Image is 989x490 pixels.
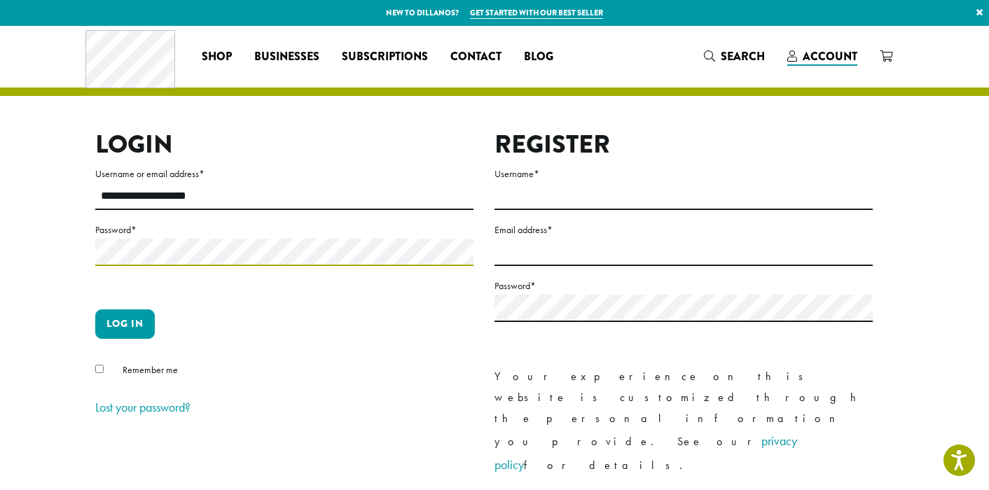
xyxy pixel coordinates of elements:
[470,7,603,19] a: Get started with our best seller
[123,363,178,376] span: Remember me
[95,399,191,415] a: Lost your password?
[202,48,232,66] span: Shop
[494,366,873,477] p: Your experience on this website is customized through the personal information you provide. See o...
[494,165,873,183] label: Username
[450,48,502,66] span: Contact
[494,433,797,472] a: privacy policy
[721,48,765,64] span: Search
[342,48,428,66] span: Subscriptions
[95,129,473,160] h2: Login
[524,48,553,66] span: Blog
[95,221,473,239] label: Password
[803,48,857,64] span: Account
[95,309,155,339] button: Log in
[494,277,873,295] label: Password
[254,48,319,66] span: Businesses
[494,129,873,160] h2: Register
[693,45,776,68] a: Search
[95,165,473,183] label: Username or email address
[494,221,873,239] label: Email address
[191,45,243,68] a: Shop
